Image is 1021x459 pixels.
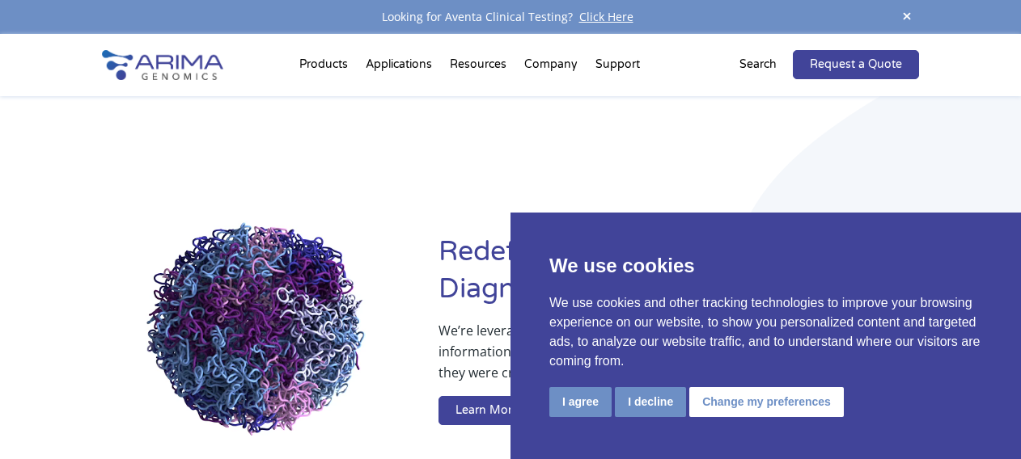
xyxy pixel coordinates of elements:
a: Request a Quote [793,50,919,79]
a: Click Here [573,9,640,24]
button: Change my preferences [689,387,844,417]
button: I agree [549,387,612,417]
button: I decline [615,387,686,417]
div: Looking for Aventa Clinical Testing? [102,6,919,27]
p: We use cookies and other tracking technologies to improve your browsing experience on our website... [549,293,982,371]
a: Learn More [438,396,536,425]
p: Search [739,54,777,75]
p: We’re leveraging whole-genome sequence and structure information to ensure breakthrough therapies... [438,320,854,396]
p: We use cookies [549,251,982,280]
h1: Redefining [MEDICAL_DATA] Diagnostics [438,234,919,320]
img: Arima-Genomics-logo [102,50,223,80]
